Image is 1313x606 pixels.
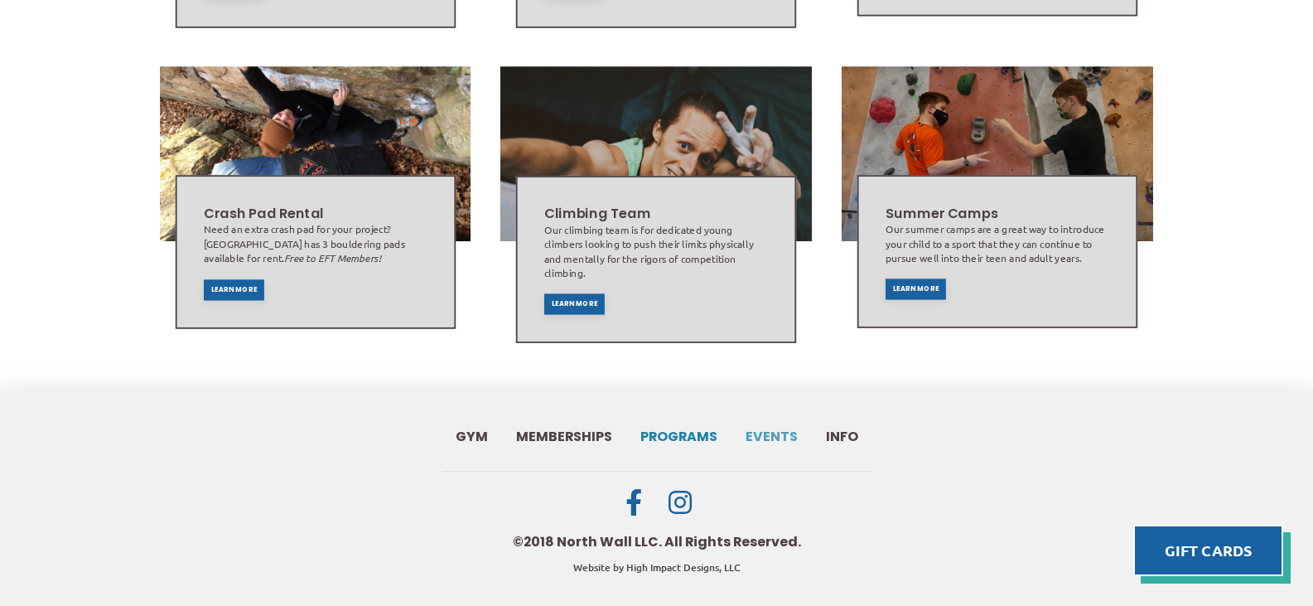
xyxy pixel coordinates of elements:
div: Need an extra crash pad for your project? [GEOGRAPHIC_DATA] has 3 bouldering pads available for r... [203,222,427,265]
a: Learn More [886,279,946,299]
a: Events [731,416,812,458]
img: Image [841,66,1155,241]
a: Learn More [203,279,263,300]
img: Image [500,66,812,241]
span: Events [746,430,798,444]
span: Learn More [893,286,939,293]
span: Learn More [552,301,598,308]
div: Our summer camps are a great way to introduce your child to a sport that they can continue to pur... [886,222,1109,264]
a: Info [812,416,872,458]
div: ©2018 North Wall LLC. All Rights Reserved. [513,533,801,551]
a: Gym [442,416,502,458]
span: Memberships [516,430,612,444]
h2: Summer Camps [886,204,1109,223]
span: Learn More [210,287,257,293]
a: Programs [626,416,731,458]
h2: Crash Pad Rental [203,204,427,223]
h2: Climbing Team [544,205,768,224]
img: Image [159,66,471,241]
a: Learn More [544,293,605,314]
div: Our climbing team is for dedicated young climbers looking to push their limits physically and men... [544,223,768,279]
span: Info [826,430,858,444]
em: Free to EFT Members! [284,250,380,264]
a: Website by High Impact Designs, LLC [573,560,741,574]
span: Programs [640,430,717,444]
a: Memberships [502,416,626,458]
span: Gym [456,430,488,444]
